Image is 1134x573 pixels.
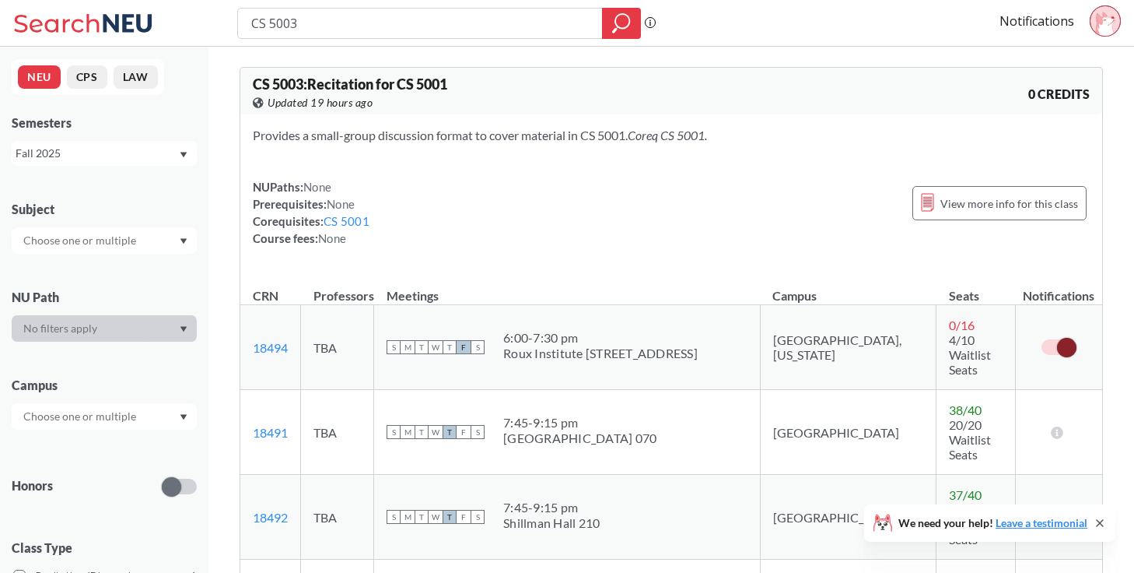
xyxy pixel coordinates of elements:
[12,377,197,394] div: Campus
[387,340,401,354] span: S
[16,145,178,162] div: Fall 2025
[940,194,1078,213] span: View more info for this class
[12,477,53,495] p: Honors
[503,346,698,361] div: Roux Institute [STREET_ADDRESS]
[12,227,197,254] div: Dropdown arrow
[12,141,197,166] div: Fall 2025Dropdown arrow
[429,340,443,354] span: W
[949,502,991,547] span: 20/20 Waitlist Seats
[415,340,429,354] span: T
[503,500,600,515] div: 7:45 - 9:15 pm
[898,518,1087,529] span: We need your help!
[301,475,374,560] td: TBA
[327,197,355,211] span: None
[301,305,374,390] td: TBA
[324,214,369,228] a: CS 5001
[180,326,187,332] svg: Dropdown arrow
[503,515,600,531] div: Shillman Hall 210
[180,414,187,420] svg: Dropdown arrow
[628,128,707,142] i: Coreq CS 5001.
[996,516,1087,529] a: Leave a testimonial
[114,65,158,89] button: LAW
[387,510,401,524] span: S
[1016,272,1102,305] th: Notifications
[253,76,447,93] span: CS 5003 : Recitation for CS 5001
[401,425,415,439] span: M
[253,127,1090,144] section: Provides a small-group discussion format to cover material in CS 5001.
[429,425,443,439] span: W
[503,431,656,446] div: [GEOGRAPHIC_DATA] 070
[457,340,471,354] span: F
[16,407,146,426] input: Choose one or multiple
[180,238,187,244] svg: Dropdown arrow
[12,540,197,557] span: Class Type
[415,510,429,524] span: T
[999,12,1074,30] a: Notifications
[268,94,373,111] span: Updated 19 hours ago
[318,231,346,245] span: None
[180,152,187,158] svg: Dropdown arrow
[471,340,485,354] span: S
[16,231,146,250] input: Choose one or multiple
[503,415,656,431] div: 7:45 - 9:15 pm
[503,330,698,346] div: 6:00 - 7:30 pm
[760,272,936,305] th: Campus
[443,340,457,354] span: T
[401,510,415,524] span: M
[301,272,374,305] th: Professors
[253,425,288,440] a: 18491
[457,425,471,439] span: F
[949,487,982,502] span: 37 / 40
[12,315,197,342] div: Dropdown arrow
[443,510,457,524] span: T
[67,65,107,89] button: CPS
[949,318,975,332] span: 0 / 16
[443,425,457,439] span: T
[936,272,1016,305] th: Seats
[471,510,485,524] span: S
[457,510,471,524] span: F
[374,272,761,305] th: Meetings
[949,332,991,377] span: 4/10 Waitlist Seats
[612,12,631,34] svg: magnifying glass
[303,180,331,194] span: None
[760,390,936,475] td: [GEOGRAPHIC_DATA]
[18,65,61,89] button: NEU
[949,417,991,462] span: 20/20 Waitlist Seats
[12,403,197,430] div: Dropdown arrow
[415,425,429,439] span: T
[250,10,591,37] input: Class, professor, course number, "phrase"
[429,510,443,524] span: W
[760,475,936,560] td: [GEOGRAPHIC_DATA]
[602,8,641,39] div: magnifying glass
[253,510,288,525] a: 18492
[471,425,485,439] span: S
[401,340,415,354] span: M
[387,425,401,439] span: S
[253,287,278,304] div: CRN
[12,114,197,132] div: Semesters
[12,201,197,218] div: Subject
[949,403,982,417] span: 38 / 40
[1028,86,1090,103] span: 0 CREDITS
[301,390,374,475] td: TBA
[253,340,288,355] a: 18494
[760,305,936,390] td: [GEOGRAPHIC_DATA], [US_STATE]
[253,178,369,247] div: NUPaths: Prerequisites: Corequisites: Course fees:
[12,289,197,306] div: NU Path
